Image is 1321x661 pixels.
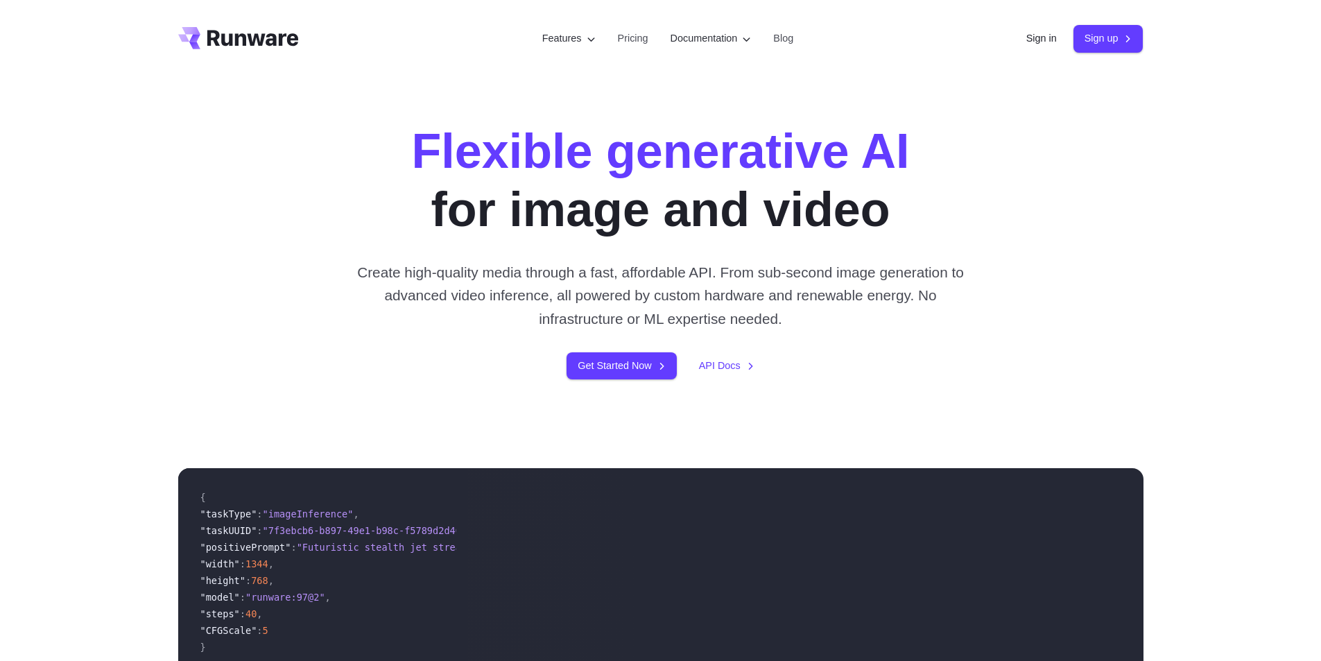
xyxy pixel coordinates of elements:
[268,575,274,586] span: ,
[353,508,359,520] span: ,
[245,558,268,569] span: 1344
[245,592,325,603] span: "runware:97@2"
[542,31,596,46] label: Features
[257,625,262,636] span: :
[263,625,268,636] span: 5
[200,642,206,653] span: }
[240,558,245,569] span: :
[352,261,969,330] p: Create high-quality media through a fast, affordable API. From sub-second image generation to adv...
[245,575,251,586] span: :
[200,575,245,586] span: "height"
[1073,25,1143,52] a: Sign up
[618,31,648,46] a: Pricing
[200,592,240,603] span: "model"
[263,525,478,536] span: "7f3ebcb6-b897-49e1-b98c-f5789d2d40d7"
[291,542,296,553] span: :
[240,608,245,619] span: :
[325,592,331,603] span: ,
[411,124,909,178] strong: Flexible generative AI
[200,558,240,569] span: "width"
[200,492,206,503] span: {
[245,608,257,619] span: 40
[200,525,257,536] span: "taskUUID"
[1026,31,1057,46] a: Sign in
[671,31,752,46] label: Documentation
[411,122,909,239] h1: for image and video
[178,27,299,49] a: Go to /
[200,542,291,553] span: "positivePrompt"
[200,608,240,619] span: "steps"
[567,352,676,379] a: Get Started Now
[257,508,262,520] span: :
[257,608,262,619] span: ,
[200,508,257,520] span: "taskType"
[257,525,262,536] span: :
[251,575,268,586] span: 768
[699,358,754,374] a: API Docs
[200,625,257,636] span: "CFGScale"
[263,508,354,520] span: "imageInference"
[297,542,813,553] span: "Futuristic stealth jet streaking through a neon-lit cityscape with glowing purple exhaust"
[773,31,793,46] a: Blog
[240,592,245,603] span: :
[268,558,274,569] span: ,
